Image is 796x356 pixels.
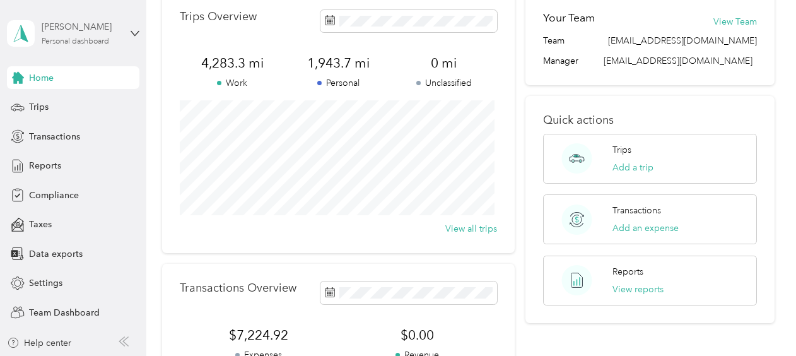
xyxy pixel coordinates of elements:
span: Home [29,71,54,85]
span: 1,943.7 mi [285,54,391,72]
p: Trips [612,143,631,157]
span: Trips [29,100,49,114]
p: Trips Overview [180,10,257,23]
span: Reports [29,159,61,172]
div: Personal dashboard [42,38,109,45]
span: Manager [543,54,578,68]
span: [EMAIL_ADDRESS][DOMAIN_NAME] [604,56,752,66]
p: Quick actions [543,114,756,127]
p: Transactions [612,204,661,217]
span: Team Dashboard [29,306,100,319]
span: Data exports [29,247,83,261]
button: View reports [612,283,664,296]
div: [PERSON_NAME] [42,20,120,33]
span: $7,224.92 [180,326,339,344]
span: Settings [29,276,62,290]
button: View Team [713,15,757,28]
p: Reports [612,265,643,278]
button: View all trips [445,222,497,235]
p: Work [180,76,286,90]
span: $0.00 [338,326,497,344]
h2: Your Team [543,10,595,26]
span: Compliance [29,189,79,202]
span: 0 mi [391,54,497,72]
button: Add a trip [612,161,653,174]
span: Taxes [29,218,52,231]
span: Team [543,34,565,47]
span: Transactions [29,130,80,143]
p: Personal [285,76,391,90]
iframe: Everlance-gr Chat Button Frame [725,285,796,356]
p: Transactions Overview [180,282,296,295]
button: Help center [7,336,71,350]
p: Unclassified [391,76,497,90]
button: Add an expense [612,222,679,235]
span: [EMAIL_ADDRESS][DOMAIN_NAME] [608,34,757,47]
span: 4,283.3 mi [180,54,286,72]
